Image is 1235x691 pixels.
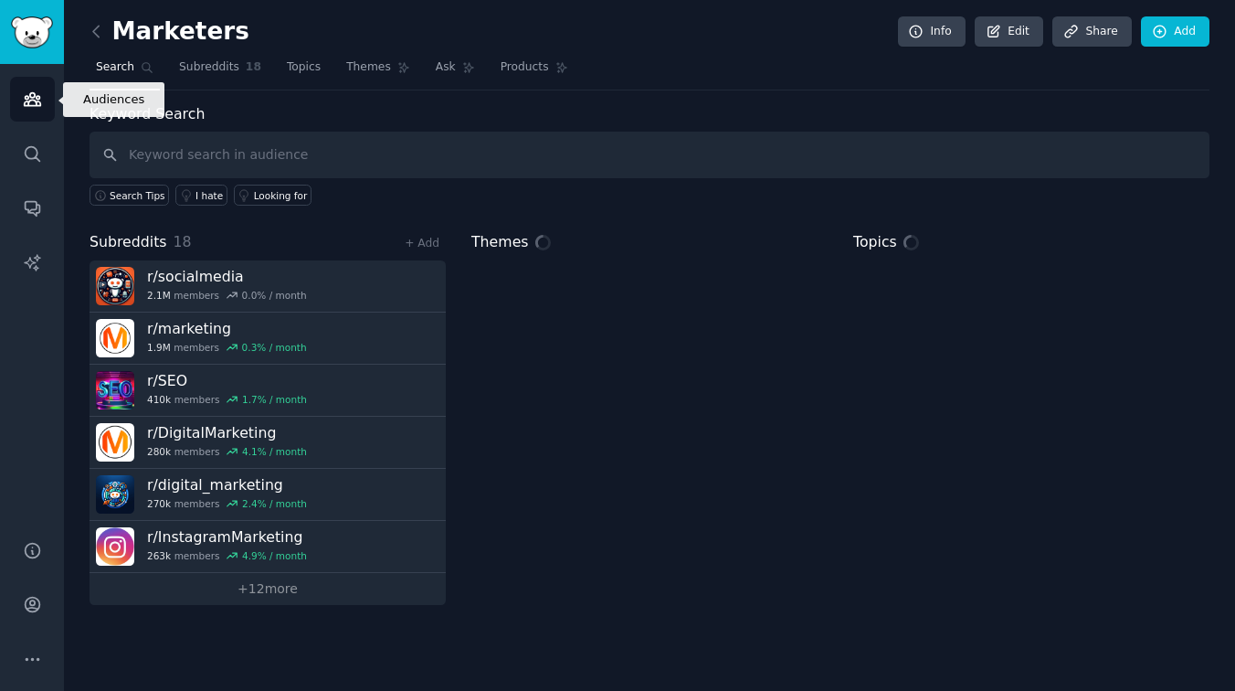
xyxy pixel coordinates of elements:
[11,16,53,48] img: GummySearch logo
[147,445,307,458] div: members
[242,445,307,458] div: 4.1 % / month
[346,59,391,76] span: Themes
[405,237,439,250] a: + Add
[147,549,307,562] div: members
[90,573,446,605] a: +12more
[287,59,321,76] span: Topics
[147,267,307,286] h3: r/ socialmedia
[96,319,134,357] img: marketing
[242,549,307,562] div: 4.9 % / month
[471,231,529,254] span: Themes
[234,185,311,206] a: Looking for
[501,59,549,76] span: Products
[96,475,134,514] img: digital_marketing
[494,53,575,90] a: Products
[340,53,417,90] a: Themes
[90,417,446,469] a: r/DigitalMarketing280kmembers4.1% / month
[147,341,171,354] span: 1.9M
[147,371,307,390] h3: r/ SEO
[242,393,307,406] div: 1.7 % / month
[242,341,307,354] div: 0.3 % / month
[90,231,167,254] span: Subreddits
[147,549,171,562] span: 263k
[975,16,1043,48] a: Edit
[254,189,308,202] div: Looking for
[147,319,307,338] h3: r/ marketing
[90,132,1209,178] input: Keyword search in audience
[1052,16,1131,48] a: Share
[96,59,134,76] span: Search
[173,53,268,90] a: Subreddits18
[147,289,171,302] span: 2.1M
[96,423,134,462] img: DigitalMarketing
[147,393,307,406] div: members
[242,497,307,510] div: 2.4 % / month
[90,185,169,206] button: Search Tips
[175,185,227,206] a: I hate
[90,105,205,122] label: Keyword Search
[246,59,261,76] span: 18
[147,341,307,354] div: members
[1141,16,1209,48] a: Add
[90,521,446,573] a: r/InstagramMarketing263kmembers4.9% / month
[90,313,446,365] a: r/marketing1.9Mmembers0.3% / month
[110,189,165,202] span: Search Tips
[147,423,307,442] h3: r/ DigitalMarketing
[96,371,134,409] img: SEO
[147,497,171,510] span: 270k
[195,189,223,202] div: I hate
[96,527,134,566] img: InstagramMarketing
[147,445,171,458] span: 280k
[90,17,249,47] h2: Marketers
[174,233,192,250] span: 18
[147,393,171,406] span: 410k
[147,475,307,494] h3: r/ digital_marketing
[90,260,446,313] a: r/socialmedia2.1Mmembers0.0% / month
[96,267,134,305] img: socialmedia
[853,231,897,254] span: Topics
[429,53,481,90] a: Ask
[90,469,446,521] a: r/digital_marketing270kmembers2.4% / month
[147,497,307,510] div: members
[436,59,456,76] span: Ask
[90,53,160,90] a: Search
[242,289,307,302] div: 0.0 % / month
[147,527,307,547] h3: r/ InstagramMarketing
[280,53,327,90] a: Topics
[898,16,966,48] a: Info
[90,365,446,417] a: r/SEO410kmembers1.7% / month
[179,59,239,76] span: Subreddits
[147,289,307,302] div: members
